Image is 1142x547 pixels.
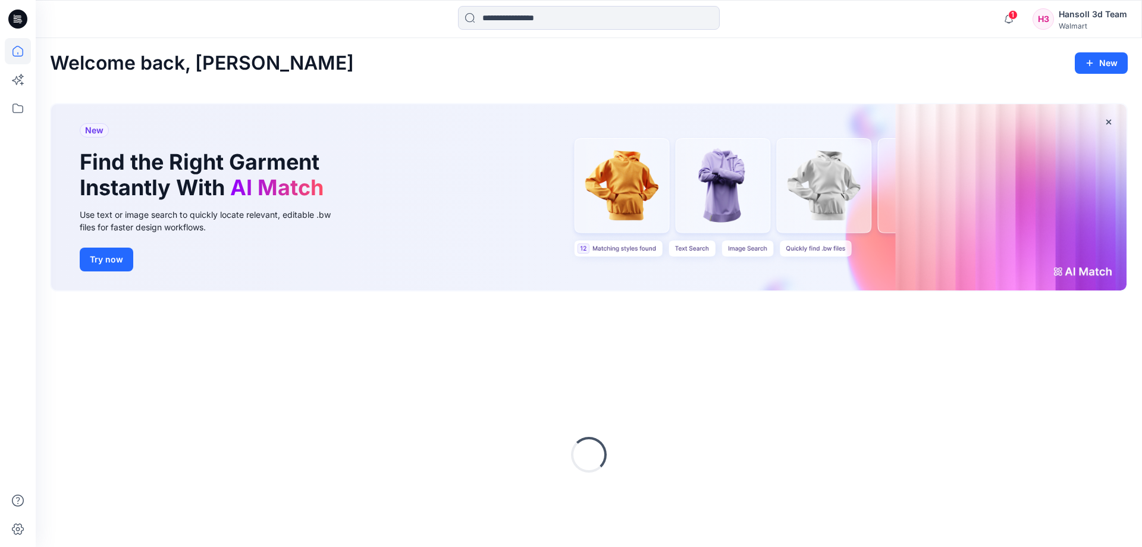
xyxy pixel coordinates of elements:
[1075,52,1128,74] button: New
[1059,7,1127,21] div: Hansoll 3d Team
[80,149,330,201] h1: Find the Right Garment Instantly With
[50,52,354,74] h2: Welcome back, [PERSON_NAME]
[80,208,347,233] div: Use text or image search to quickly locate relevant, editable .bw files for faster design workflows.
[1033,8,1054,30] div: H3
[230,174,324,201] span: AI Match
[80,248,133,271] button: Try now
[1008,10,1018,20] span: 1
[1059,21,1127,30] div: Walmart
[85,123,103,137] span: New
